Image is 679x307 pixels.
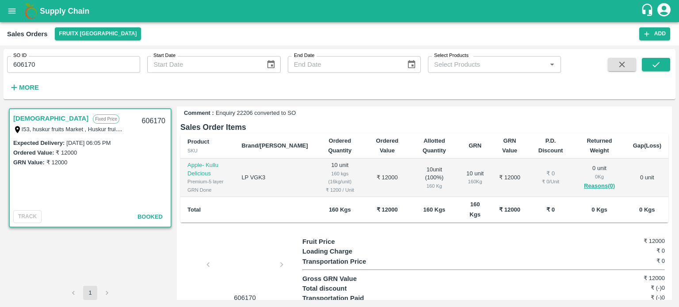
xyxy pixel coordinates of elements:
p: Fixed Price [93,114,119,124]
h6: Sales Order Items [180,121,668,133]
input: Start Date [147,56,259,73]
label: ₹ 12000 [56,149,77,156]
span: Enquiry 22206 converted to SO [216,109,296,117]
p: Loading Charge [302,246,393,256]
label: Comment : [184,109,214,117]
div: Sales Orders [7,28,48,40]
input: End Date [288,56,400,73]
button: Open [546,59,558,70]
button: Add [639,27,670,40]
div: SKU [187,147,227,155]
button: open drawer [2,1,22,21]
td: 10 unit [315,159,365,197]
b: Brand/[PERSON_NAME] [241,142,308,149]
label: Expected Delivery : [13,140,65,146]
td: ₹ 12000 [365,159,410,197]
h6: ₹ (-)0 [604,293,665,302]
span: Booked [137,213,163,220]
label: I53, huskur fruits Market , Huskur fruits Market , [GEOGRAPHIC_DATA], [GEOGRAPHIC_DATA] ([GEOGRAP... [22,125,474,133]
button: Choose date [403,56,420,73]
b: 160 Kgs [329,206,351,213]
nav: pagination navigation [65,286,115,300]
strong: More [19,84,39,91]
div: account of current user [656,2,672,20]
b: ₹ 12000 [377,206,398,213]
b: Total [187,206,201,213]
label: SO ID [13,52,27,59]
label: [DATE] 06:05 PM [66,140,111,146]
button: Select DC [55,27,141,40]
label: End Date [294,52,314,59]
h6: ₹ (-)0 [604,284,665,292]
b: 160 Kgs [423,206,445,213]
b: 0 Kgs [591,206,607,213]
div: 10 unit [466,170,484,186]
p: Total discount [302,284,393,293]
label: GRN Value: [13,159,45,166]
label: Select Products [434,52,469,59]
div: customer-support [641,3,656,19]
div: GRN Done [187,186,227,194]
b: Product [187,138,209,145]
div: 0 unit [580,164,618,191]
a: Supply Chain [40,5,641,17]
div: ₹ 0 / Unit [535,178,566,186]
div: 0 Kg [580,173,618,181]
h6: ₹ 12000 [604,237,665,246]
h6: ₹ 12000 [604,274,665,283]
button: Reasons(0) [580,181,618,191]
div: 160 kgs (16kg/unit) [322,170,358,186]
input: Enter SO ID [7,56,140,73]
p: Transportation Price [302,257,393,266]
div: 606170 [137,111,171,132]
label: ₹ 12000 [46,159,68,166]
b: 0 Kgs [639,206,655,213]
b: Allotted Quantity [423,137,446,154]
p: Fruit Price [302,237,393,246]
b: 160 Kgs [469,201,481,217]
b: P.D. Discount [538,137,563,154]
button: More [7,80,41,95]
b: GRN [469,142,481,149]
b: ₹ 0 [546,206,555,213]
td: LP VGK3 [234,159,315,197]
label: Start Date [153,52,175,59]
b: Gap(Loss) [633,142,661,149]
h6: ₹ 0 [604,246,665,255]
div: ₹ 0 [535,170,566,178]
button: Choose date [263,56,279,73]
h6: ₹ 0 [604,257,665,265]
td: ₹ 12000 [491,159,528,197]
p: Apple- Kullu Delicious [187,161,227,178]
div: 160 Kg [466,178,484,186]
p: Transportation Paid [302,293,393,303]
div: 160 Kg [417,182,452,190]
b: Returned Weight [587,137,612,154]
button: page 1 [83,286,97,300]
a: [DEMOGRAPHIC_DATA] [13,113,88,124]
label: Ordered Value: [13,149,54,156]
b: ₹ 12000 [499,206,520,213]
p: 606170 [212,293,278,303]
b: Ordered Value [376,137,399,154]
div: Premium-5 layer [187,178,227,186]
input: Select Products [431,59,544,70]
img: logo [22,2,40,20]
b: Supply Chain [40,7,89,15]
td: 0 unit [626,159,668,197]
div: ₹ 1200 / Unit [322,186,358,194]
b: GRN Value [502,137,517,154]
p: Gross GRN Value [302,274,393,284]
div: 10 unit ( 100 %) [417,166,452,190]
b: Ordered Quantity [328,137,351,154]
